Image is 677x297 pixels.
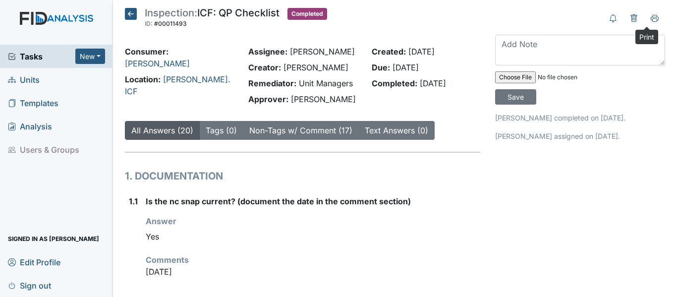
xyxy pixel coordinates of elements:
[146,216,176,226] strong: Answer
[129,195,138,207] label: 1.1
[495,113,665,123] p: [PERSON_NAME] completed on [DATE].
[287,8,327,20] span: Completed
[131,125,193,135] a: All Answers (20)
[146,254,189,266] label: Comments
[125,74,161,84] strong: Location:
[372,78,417,88] strong: Completed:
[290,47,355,57] span: [PERSON_NAME]
[145,20,153,27] span: ID:
[146,266,480,278] p: [DATE]
[75,49,105,64] button: New
[125,59,190,68] a: [PERSON_NAME]
[283,62,348,72] span: [PERSON_NAME]
[206,125,237,135] a: Tags (0)
[154,20,187,27] span: #00011493
[358,121,435,140] button: Text Answers (0)
[125,74,230,96] a: [PERSON_NAME]. ICF
[393,62,419,72] span: [DATE]
[243,121,359,140] button: Non-Tags w/ Comment (17)
[8,231,99,246] span: Signed in as [PERSON_NAME]
[299,78,353,88] span: Unit Managers
[146,227,480,246] div: Yes
[372,47,406,57] strong: Created:
[8,278,51,293] span: Sign out
[8,95,58,111] span: Templates
[125,169,480,183] h1: 1. DOCUMENTATION
[248,47,287,57] strong: Assignee:
[8,72,40,87] span: Units
[125,47,169,57] strong: Consumer:
[248,94,288,104] strong: Approver:
[199,121,243,140] button: Tags (0)
[8,51,75,62] a: Tasks
[495,89,536,105] input: Save
[635,30,658,44] div: Print
[145,7,197,19] span: Inspection:
[495,131,665,141] p: [PERSON_NAME] assigned on [DATE].
[145,8,280,30] div: ICF: QP Checklist
[8,254,60,270] span: Edit Profile
[408,47,435,57] span: [DATE]
[146,195,411,207] label: Is the nc snap current? (document the date in the comment section)
[248,78,296,88] strong: Remediator:
[420,78,446,88] span: [DATE]
[248,62,281,72] strong: Creator:
[8,119,52,134] span: Analysis
[249,125,352,135] a: Non-Tags w/ Comment (17)
[372,62,390,72] strong: Due:
[291,94,356,104] span: [PERSON_NAME]
[365,125,428,135] a: Text Answers (0)
[125,121,200,140] button: All Answers (20)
